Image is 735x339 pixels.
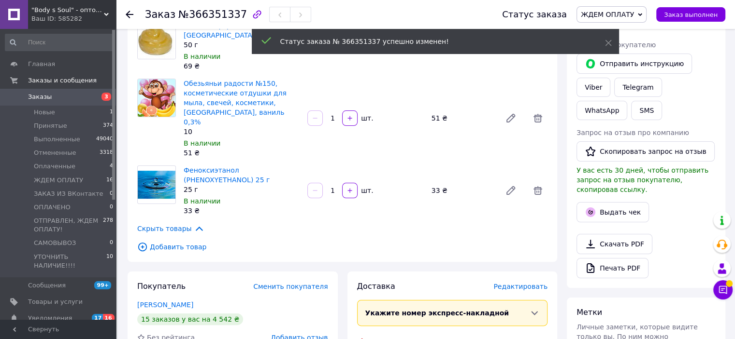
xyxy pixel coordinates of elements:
[92,314,103,322] span: 17
[34,135,80,144] span: Выполненные
[34,239,76,247] span: САМОВЫВОЗ
[34,217,103,234] span: ОТПРАВЛЕН, ЖДЕМ ОПЛАТУ!
[493,283,548,290] span: Редактировать
[126,10,133,19] div: Вернуться назад
[359,113,374,123] div: шт.
[253,283,328,290] span: Сменить покупателя
[576,166,708,193] span: У вас есть 30 дней, чтобы отправить запрос на отзыв покупателю, скопировав ссылку.
[103,217,113,234] span: 278
[581,11,634,18] span: ЖДЕМ ОПЛАТУ
[184,185,300,194] div: 25 г
[359,186,374,195] div: шт.
[28,314,72,323] span: Уведомления
[31,14,116,23] div: Ваш ID: 585282
[34,190,103,198] span: ЗАКАЗ ИЗ ВКонтакте
[184,139,220,147] span: В наличии
[34,253,106,270] span: УТОЧНИТЬ НАЛИЧИЕ!!!!
[184,148,300,158] div: 51 ₴
[184,80,287,126] a: Обезьяньи радости №150, косметические отдушки для мыла, свечей, косметики, [GEOGRAPHIC_DATA], ван...
[576,129,689,136] span: Запрос на отзыв про компанию
[106,176,113,185] span: 16
[34,122,67,130] span: Принятые
[145,9,175,20] span: Заказ
[184,61,300,71] div: 69 ₴
[178,9,247,20] span: №366351337
[656,7,725,22] button: Заказ выполнен
[34,108,55,117] span: Новые
[34,203,71,212] span: ОПЛАЧЕНО
[138,79,175,117] img: Обезьяньи радости №150, косметические отдушки для мыла, свечей, косметики, США, ваниль 0,3%
[28,93,52,101] span: Заказы
[137,282,186,291] span: Покупатель
[576,308,602,317] span: Метки
[576,101,627,120] a: WhatsApp
[110,108,113,117] span: 1
[110,239,113,247] span: 0
[357,282,395,291] span: Доставка
[34,149,76,157] span: Отмененные
[28,298,83,306] span: Товары и услуги
[137,313,243,325] div: 15 заказов у вас на 4 542 ₴
[576,78,610,97] a: Viber
[110,162,113,171] span: 4
[501,108,520,128] a: Редактировать
[502,10,567,19] div: Статус заказа
[184,22,278,39] a: Ланолин фармакопейный, [GEOGRAPHIC_DATA] 50 г
[110,203,113,212] span: 0
[28,281,66,290] span: Сообщения
[138,21,175,59] img: Ланолин фармакопейный, Китай 50 г
[34,162,75,171] span: Оплаченные
[137,242,548,252] span: Добавить товар
[5,34,114,51] input: Поиск
[365,309,509,317] span: Укажите номер экспресс-накладной
[528,108,548,128] span: Удалить
[184,166,270,184] a: Феноксиэтанол (PHENOXYETHANOL) 25 г
[713,280,733,299] button: Чат с покупателем
[184,127,300,136] div: 10
[576,141,715,162] button: Скопировать запрос на отзыв
[528,181,548,200] span: Удалить
[184,206,300,216] div: 33 ₴
[101,93,111,101] span: 3
[137,301,193,309] a: [PERSON_NAME]
[137,223,204,234] span: Скрыть товары
[103,122,113,130] span: 374
[184,53,220,60] span: В наличии
[110,190,113,198] span: 0
[96,135,113,144] span: 49040
[631,101,662,120] button: SMS
[428,111,497,125] div: 51 ₴
[106,253,113,270] span: 10
[34,176,83,185] span: ЖДЕМ ОПЛАТУ
[664,11,718,18] span: Заказ выполнен
[576,54,692,74] button: Отправить инструкцию
[31,6,104,14] span: "Body s Soul" - оптово-роздрібний магазин товарів для миловаріння, свічок,пластикових форм,пакування
[614,78,662,97] a: Telegram
[138,171,175,199] img: Феноксиэтанол (PHENOXYETHANOL) 25 г
[103,314,114,322] span: 16
[100,149,113,157] span: 3318
[28,60,55,68] span: Главная
[184,40,300,50] div: 50 г
[576,234,652,254] a: Скачать PDF
[28,76,97,85] span: Заказы и сообщения
[576,258,649,278] a: Печать PDF
[94,281,111,289] span: 99+
[184,197,220,205] span: В наличии
[428,184,497,197] div: 33 ₴
[501,181,520,200] a: Редактировать
[280,37,581,46] div: Статус заказа № 366351337 успешно изменен!
[576,202,649,222] button: Выдать чек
